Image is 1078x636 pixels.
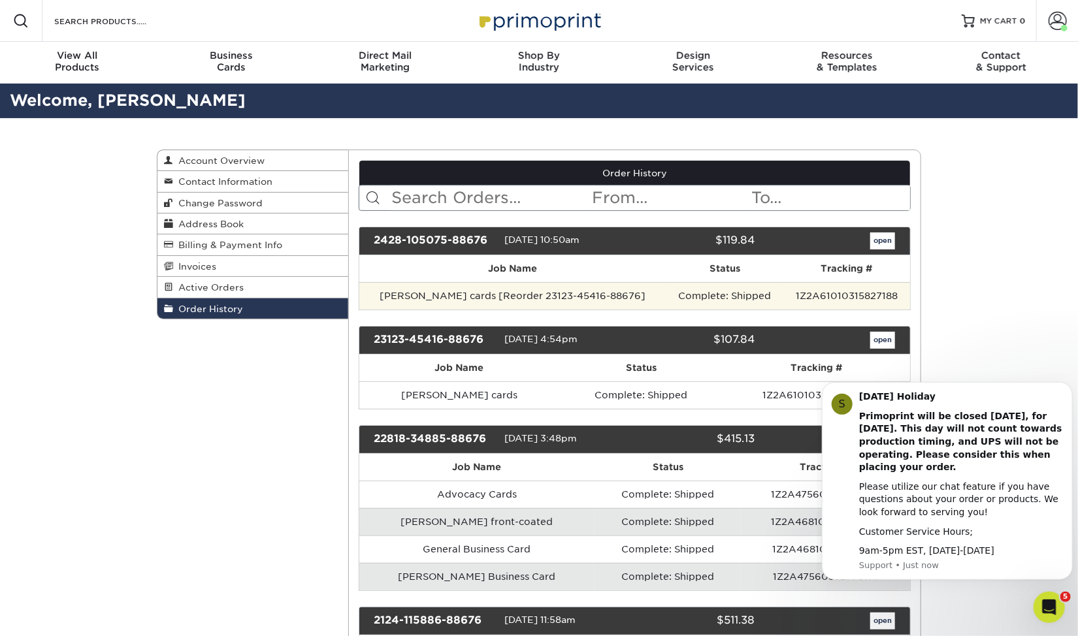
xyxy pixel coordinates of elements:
span: MY CART [980,16,1017,27]
a: Contact Information [157,171,348,192]
td: [PERSON_NAME] front-coated [359,508,595,535]
a: BusinessCards [154,42,308,84]
div: Services [616,50,770,73]
span: Direct Mail [308,50,462,61]
span: [DATE] 3:48pm [504,433,577,443]
th: Status [666,255,783,282]
th: Tracking # [741,454,910,481]
td: Advocacy Cards [359,481,595,508]
iframe: Google Customer Reviews [3,596,111,631]
div: 2428-105075-88676 [365,232,504,249]
a: Order History [359,161,911,185]
span: Change Password [173,198,263,208]
th: Status [595,454,741,481]
div: 23123-45416-88676 [365,332,504,349]
div: $107.84 [625,332,764,349]
iframe: Intercom notifications message [817,363,1078,601]
div: 22818-34885-88676 [365,431,504,448]
a: Contact& Support [924,42,1078,84]
div: 2124-115886-88676 [365,612,504,629]
span: Business [154,50,308,61]
td: General Business Card [359,535,595,563]
a: Billing & Payment Info [157,234,348,255]
td: Complete: Shipped [595,563,741,590]
td: 1Z2A61010315827188 [783,282,910,310]
a: Active Orders [157,277,348,298]
input: SEARCH PRODUCTS..... [53,13,180,29]
a: open [870,232,895,249]
iframe: Intercom live chat [1034,592,1065,623]
a: Change Password [157,193,348,214]
a: DesignServices [616,42,770,84]
span: Account Overview [173,155,265,166]
td: 1Z2A61010393144966 [723,381,910,409]
span: Contact [924,50,1078,61]
div: $119.84 [625,232,764,249]
input: From... [591,185,750,210]
td: Complete: Shipped [595,535,741,563]
a: Address Book [157,214,348,234]
span: Invoices [173,261,216,272]
div: $511.38 [625,612,764,629]
span: Active Orders [173,282,244,293]
div: & Templates [770,50,924,73]
div: Cards [154,50,308,73]
input: Search Orders... [391,185,591,210]
div: Marketing [308,50,462,73]
img: Primoprint [474,7,604,35]
th: Tracking # [723,355,910,381]
td: 1Z2A46810319364951 [741,535,910,563]
td: [PERSON_NAME] cards [Reorder 23123-45416-88676] [359,282,667,310]
span: Contact Information [173,176,272,187]
th: Job Name [359,355,559,381]
td: 1Z2A47560332775171 [741,563,910,590]
span: Billing & Payment Info [173,240,282,250]
div: $415.13 [625,431,764,448]
a: open [870,612,895,629]
td: Complete: Shipped [666,282,783,310]
th: Job Name [359,255,667,282]
a: Direct MailMarketing [308,42,462,84]
a: Shop ByIndustry [462,42,616,84]
span: [DATE] 11:58am [504,614,576,625]
div: Industry [462,50,616,73]
span: 0 [1020,16,1026,25]
a: open [870,332,895,349]
a: Order History [157,298,348,319]
a: Account Overview [157,150,348,171]
td: Complete: Shipped [595,481,741,508]
input: To... [751,185,910,210]
td: Complete: Shipped [559,381,723,409]
td: [PERSON_NAME] cards [359,381,559,409]
td: Complete: Shipped [595,508,741,535]
a: Resources& Templates [770,42,924,84]
span: [DATE] 4:54pm [504,334,578,344]
span: Resources [770,50,924,61]
span: Order History [173,304,243,314]
td: 1Z2A47560332785286 [741,481,910,508]
td: 1Z2A46810319365030 [741,508,910,535]
th: Tracking # [783,255,910,282]
span: [DATE] 10:50am [504,234,580,245]
span: 5 [1060,592,1071,602]
td: [PERSON_NAME] Business Card [359,563,595,590]
span: Shop By [462,50,616,61]
span: Address Book [173,219,244,229]
a: Invoices [157,256,348,277]
th: Job Name [359,454,595,481]
th: Status [559,355,723,381]
div: & Support [924,50,1078,73]
span: Design [616,50,770,61]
